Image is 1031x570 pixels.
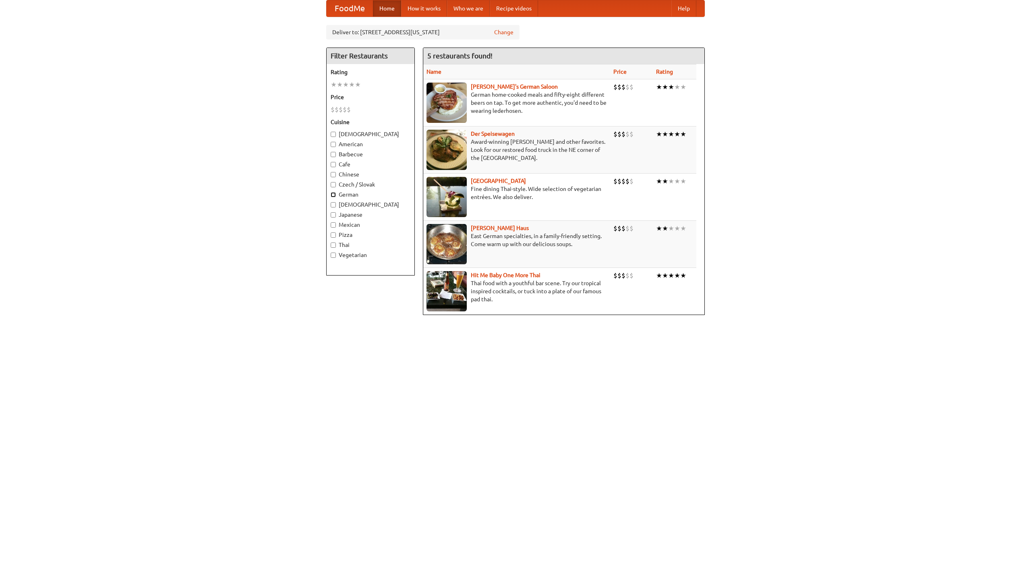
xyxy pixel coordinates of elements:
p: Award-winning [PERSON_NAME] and other favorites. Look for our restored food truck in the NE corne... [426,138,607,162]
li: $ [343,105,347,114]
li: ★ [668,224,674,233]
li: $ [613,224,617,233]
img: esthers.jpg [426,83,467,123]
li: $ [625,177,629,186]
li: ★ [680,83,686,91]
label: Czech / Slovak [331,180,410,189]
label: Thai [331,241,410,249]
li: ★ [680,271,686,280]
a: FoodMe [327,0,373,17]
label: Barbecue [331,150,410,158]
a: Who we are [447,0,490,17]
a: Name [426,68,441,75]
li: ★ [674,130,680,139]
input: Thai [331,243,336,248]
input: Mexican [331,222,336,228]
input: American [331,142,336,147]
input: Czech / Slovak [331,182,336,187]
li: $ [617,271,621,280]
a: Hit Me Baby One More Thai [471,272,540,278]
li: ★ [656,83,662,91]
li: ★ [656,224,662,233]
h4: Filter Restaurants [327,48,414,64]
li: $ [625,224,629,233]
a: Price [613,68,627,75]
li: $ [613,177,617,186]
a: Home [373,0,401,17]
li: ★ [668,271,674,280]
input: German [331,192,336,197]
a: [PERSON_NAME] Haus [471,225,529,231]
p: Fine dining Thai-style. Wide selection of vegetarian entrées. We also deliver. [426,185,607,201]
a: Rating [656,68,673,75]
label: [DEMOGRAPHIC_DATA] [331,201,410,209]
li: $ [629,177,634,186]
li: ★ [656,177,662,186]
li: $ [617,83,621,91]
li: ★ [331,80,337,89]
li: ★ [355,80,361,89]
li: ★ [668,130,674,139]
input: Vegetarian [331,253,336,258]
h5: Rating [331,68,410,76]
li: ★ [343,80,349,89]
input: Japanese [331,212,336,218]
b: [GEOGRAPHIC_DATA] [471,178,526,184]
li: ★ [662,83,668,91]
li: ★ [662,130,668,139]
li: ★ [662,224,668,233]
li: ★ [680,130,686,139]
img: kohlhaus.jpg [426,224,467,264]
input: Barbecue [331,152,336,157]
ng-pluralize: 5 restaurants found! [427,52,493,60]
li: ★ [349,80,355,89]
label: American [331,140,410,148]
li: ★ [656,130,662,139]
li: $ [613,83,617,91]
li: $ [621,271,625,280]
h5: Price [331,93,410,101]
label: Vegetarian [331,251,410,259]
li: $ [621,83,625,91]
li: $ [629,83,634,91]
a: How it works [401,0,447,17]
li: $ [335,105,339,114]
li: $ [629,130,634,139]
input: Chinese [331,172,336,177]
a: Change [494,28,513,36]
label: Chinese [331,170,410,178]
a: Der Speisewagen [471,131,515,137]
li: ★ [662,177,668,186]
li: $ [613,130,617,139]
img: satay.jpg [426,177,467,217]
li: $ [617,130,621,139]
input: [DEMOGRAPHIC_DATA] [331,132,336,137]
li: $ [621,224,625,233]
li: ★ [674,271,680,280]
input: Pizza [331,232,336,238]
li: $ [617,177,621,186]
p: Thai food with a youthful bar scene. Try our tropical inspired cocktails, or tuck into a plate of... [426,279,607,303]
li: $ [331,105,335,114]
li: ★ [668,177,674,186]
img: babythai.jpg [426,271,467,311]
a: [PERSON_NAME]'s German Saloon [471,83,558,90]
input: Cafe [331,162,336,167]
label: German [331,191,410,199]
li: $ [625,271,629,280]
li: $ [629,271,634,280]
li: ★ [656,271,662,280]
h5: Cuisine [331,118,410,126]
li: ★ [680,224,686,233]
li: $ [621,130,625,139]
li: $ [625,130,629,139]
li: ★ [674,83,680,91]
li: ★ [337,80,343,89]
div: Deliver to: [STREET_ADDRESS][US_STATE] [326,25,520,39]
p: German home-cooked meals and fifty-eight different beers on tap. To get more authentic, you'd nee... [426,91,607,115]
li: $ [629,224,634,233]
